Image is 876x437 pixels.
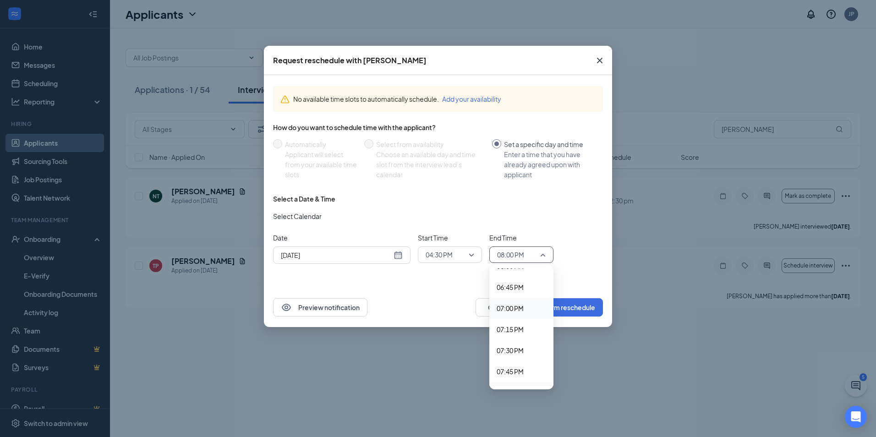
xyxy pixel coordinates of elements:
button: Add your availability [442,94,501,104]
span: 07:45 PM [497,366,524,377]
div: No available time slots to automatically schedule. [293,94,596,104]
svg: Cross [594,55,605,66]
span: 07:30 PM [497,345,524,355]
div: Automatically [285,139,357,149]
span: End Time [489,233,553,243]
span: Select Calendar [273,211,322,221]
input: Sep 22, 2025 [281,250,392,260]
div: Enter a time that you have already agreed upon with applicant [504,149,596,180]
div: Select a Date & Time [273,194,335,203]
svg: Eye [281,302,292,313]
div: Set a specific day and time [504,139,596,149]
div: Applicant will select from your available time slots [285,149,357,180]
button: Confirm reschedule [527,298,603,317]
svg: Warning [280,95,290,104]
div: Choose an available day and time slot from the interview lead’s calendar [376,149,485,180]
span: Date [273,233,411,243]
button: Close [587,46,612,75]
span: 07:00 PM [497,303,524,313]
span: 04:30 PM [426,248,453,262]
button: EyePreview notification [273,298,367,317]
div: Request reschedule with [PERSON_NAME] [273,55,427,66]
button: Cancel [476,298,521,317]
span: 08:00 PM [497,248,524,262]
span: 07:15 PM [497,324,524,334]
span: Start Time [418,233,482,243]
span: 06:45 PM [497,282,524,292]
div: Open Intercom Messenger [845,406,867,428]
div: How do you want to schedule time with the applicant? [273,123,603,132]
div: Select from availability [376,139,485,149]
